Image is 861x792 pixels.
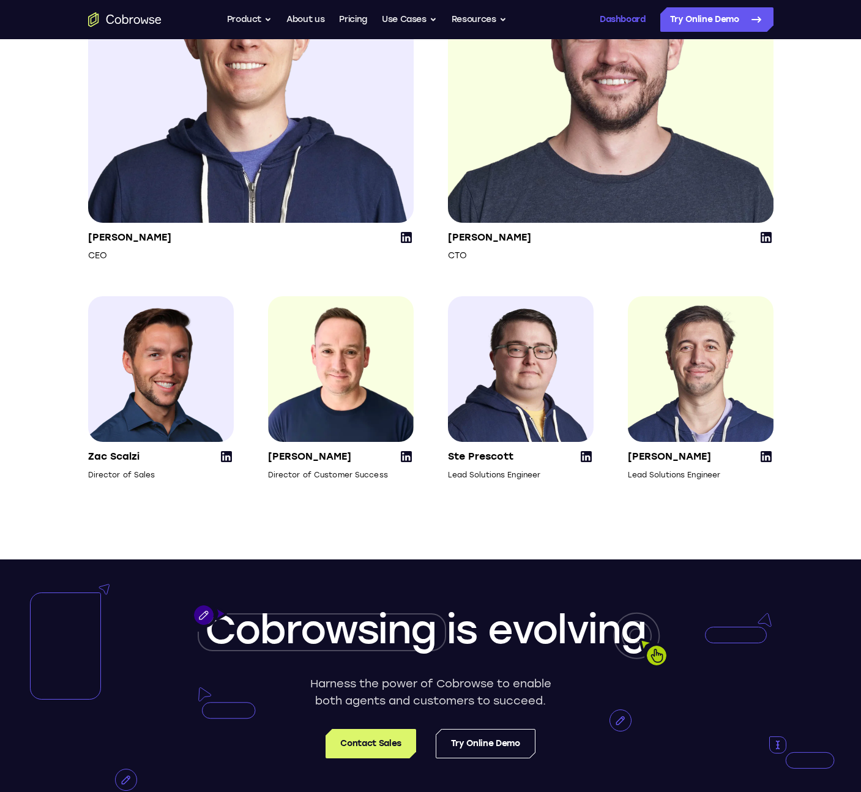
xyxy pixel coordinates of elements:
[628,449,711,464] p: [PERSON_NAME]
[488,606,646,653] span: evolving
[326,729,416,758] a: Contact Sales
[88,230,171,245] p: [PERSON_NAME]
[88,296,234,442] img: Zac Scalzi, Director of Sales
[382,7,437,32] button: Use Cases
[448,230,531,245] p: [PERSON_NAME]
[448,296,594,442] img: Ste Prescott, Lead Solutions Engineer
[660,7,773,32] a: Try Online Demo
[448,469,541,481] p: Lead Solutions Engineer
[628,469,723,481] p: Lead Solutions Engineer
[88,469,155,481] p: Director of Sales
[339,7,367,32] a: Pricing
[205,606,436,653] span: Cobrowsing
[305,675,556,709] p: Harness the power of Cobrowse to enable both agents and customers to succeed.
[436,729,535,758] a: Try Online Demo
[88,250,171,262] p: CEO
[448,449,529,464] p: Ste Prescott
[600,7,646,32] a: Dashboard
[227,7,272,32] button: Product
[448,250,531,262] p: CTO
[268,294,414,442] img: Huw Edwards, Director of Customer Success
[88,12,162,27] a: Go to the home page
[452,7,507,32] button: Resources
[88,449,143,464] p: Zac Scalzi
[268,449,376,464] p: [PERSON_NAME]
[628,296,773,442] img: João Acabado, Lead Solutions Engineer
[268,469,388,481] p: Director of Customer Success
[286,7,324,32] a: About us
